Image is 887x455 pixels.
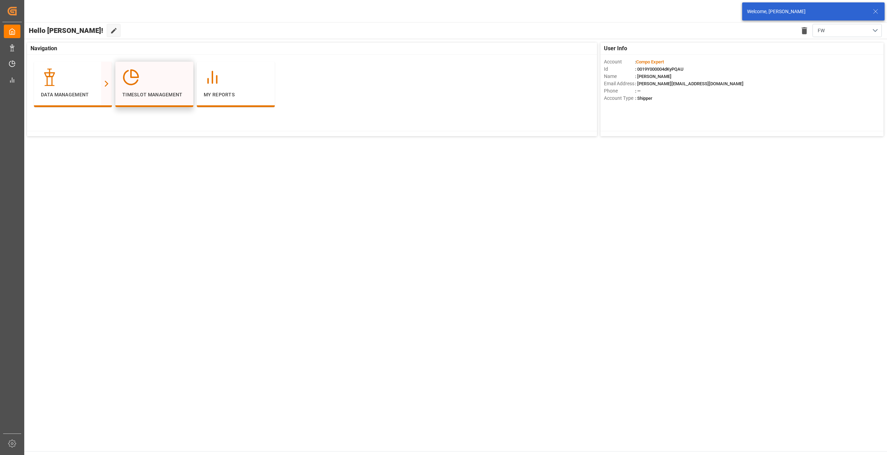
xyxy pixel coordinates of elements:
[604,65,635,73] span: Id
[122,91,186,98] p: Timeslot Management
[635,59,664,64] span: :
[41,91,105,98] p: Data Management
[635,88,641,94] span: : —
[747,8,866,15] div: Welcome, [PERSON_NAME]
[635,96,652,101] span: : Shipper
[635,67,684,72] span: : 0019Y000004dKyPQAU
[604,95,635,102] span: Account Type
[635,81,744,86] span: : [PERSON_NAME][EMAIL_ADDRESS][DOMAIN_NAME]
[604,80,635,87] span: Email Address
[29,24,103,37] span: Hello [PERSON_NAME]!
[813,24,882,37] button: open menu
[818,27,825,34] span: FW
[604,87,635,95] span: Phone
[204,91,268,98] p: My Reports
[604,73,635,80] span: Name
[30,44,57,53] span: Navigation
[635,74,671,79] span: : [PERSON_NAME]
[636,59,664,64] span: Compo Expert
[604,58,635,65] span: Account
[604,44,627,53] span: User Info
